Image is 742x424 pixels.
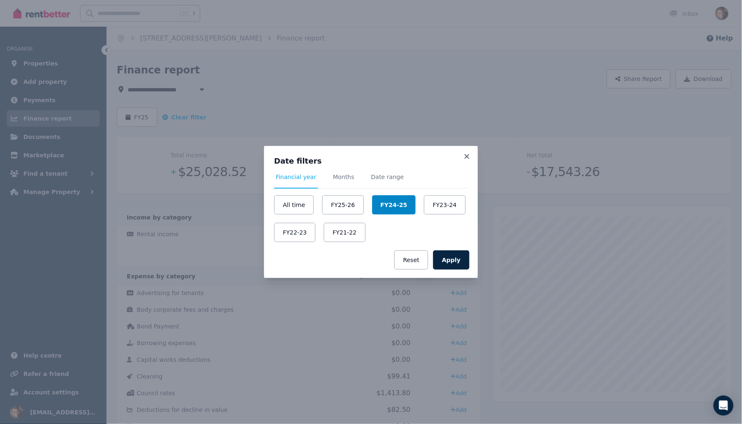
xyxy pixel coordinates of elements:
button: FY21-22 [324,223,365,242]
button: All time [274,195,314,215]
span: Financial year [276,173,316,181]
button: FY23-24 [424,195,465,215]
button: FY25-26 [322,195,363,215]
button: FY22-23 [274,223,315,242]
button: FY24-25 [372,195,416,215]
button: Apply [433,250,469,270]
span: Date range [371,173,404,181]
span: Months [333,173,354,181]
nav: Tabs [274,173,468,189]
h3: Date filters [274,156,468,166]
div: Open Intercom Messenger [714,396,734,416]
button: Reset [394,250,428,270]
